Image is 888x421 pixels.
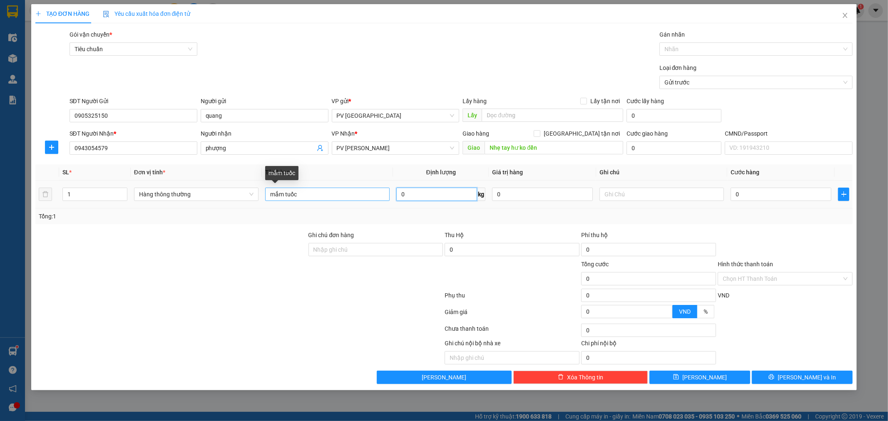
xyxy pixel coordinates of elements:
[463,130,489,137] span: Giao hàng
[599,188,724,201] input: Ghi Chú
[103,11,109,17] img: icon
[70,97,197,106] div: SĐT Người Gửi
[778,373,836,382] span: [PERSON_NAME] và In
[444,291,581,305] div: Phụ thu
[682,373,727,382] span: [PERSON_NAME]
[769,374,774,381] span: printer
[445,232,464,238] span: Thu Hộ
[718,261,773,267] label: Hình thức thanh toán
[445,351,580,364] input: Nhập ghi chú
[752,371,853,384] button: printer[PERSON_NAME] và In
[337,109,455,122] span: PV Tân Bình
[833,4,857,27] button: Close
[673,374,679,381] span: save
[317,145,323,151] span: user-add
[39,188,52,201] button: delete
[482,109,623,122] input: Dọc đường
[45,141,58,154] button: plus
[679,308,691,315] span: VND
[75,43,192,55] span: Tiêu chuẩn
[463,141,485,154] span: Giao
[838,191,849,198] span: plus
[731,169,759,176] span: Cước hàng
[70,129,197,138] div: SĐT Người Nhận
[45,144,58,151] span: plus
[838,188,849,201] button: plus
[134,169,165,176] span: Đơn vị tính
[444,324,581,339] div: Chưa thanh toán
[337,142,455,154] span: PV Gia Nghĩa
[8,19,19,40] img: logo
[627,141,721,155] input: Cước giao hàng
[627,98,664,104] label: Cước lấy hàng
[377,371,512,384] button: [PERSON_NAME]
[444,307,581,322] div: Giảm giá
[79,37,117,44] span: 08:35:49 [DATE]
[139,188,254,201] span: Hàng thông thường
[84,31,117,37] span: TB10250294
[596,164,727,181] th: Ghi chú
[463,109,482,122] span: Lấy
[513,371,648,384] button: deleteXóa Thông tin
[581,261,609,267] span: Tổng cước
[558,374,564,381] span: delete
[201,97,328,106] div: Người gửi
[540,129,623,138] span: [GEOGRAPHIC_DATA] tận nơi
[35,11,41,17] span: plus
[308,243,443,256] input: Ghi chú đơn hàng
[627,130,668,137] label: Cước giao hàng
[581,230,716,243] div: Phí thu hộ
[581,339,716,351] div: Chi phí nội bộ
[103,10,191,17] span: Yêu cầu xuất hóa đơn điện tử
[463,98,487,104] span: Lấy hàng
[426,169,456,176] span: Định lượng
[265,188,390,201] input: VD: Bàn, Ghế
[718,292,729,299] span: VND
[492,188,593,201] input: 0
[477,188,485,201] span: kg
[64,58,77,70] span: Nơi nhận:
[627,109,721,122] input: Cước lấy hàng
[725,129,853,138] div: CMND/Passport
[29,50,97,56] strong: BIÊN NHẬN GỬI HÀNG HOÁ
[332,97,460,106] div: VP gửi
[332,130,355,137] span: VP Nhận
[485,141,623,154] input: Dọc đường
[842,12,848,19] span: close
[201,129,328,138] div: Người nhận
[664,76,848,89] span: Gửi trước
[8,58,17,70] span: Nơi gửi:
[567,373,603,382] span: Xóa Thông tin
[587,97,623,106] span: Lấy tận nơi
[39,212,343,221] div: Tổng: 1
[22,13,67,45] strong: CÔNG TY TNHH [GEOGRAPHIC_DATA] 214 QL13 - P.26 - Q.BÌNH THẠNH - TP HCM 1900888606
[445,339,580,351] div: Ghi chú nội bộ nhà xe
[649,371,750,384] button: save[PERSON_NAME]
[492,169,523,176] span: Giá trị hàng
[659,31,685,38] label: Gán nhãn
[62,169,69,176] span: SL
[659,64,697,71] label: Loại đơn hàng
[265,166,298,180] div: mắm tuốc
[84,58,107,63] span: PV Krông Nô
[704,308,708,315] span: %
[422,373,466,382] span: [PERSON_NAME]
[70,31,112,38] span: Gói vận chuyển
[308,232,354,238] label: Ghi chú đơn hàng
[35,10,90,17] span: TẠO ĐƠN HÀNG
